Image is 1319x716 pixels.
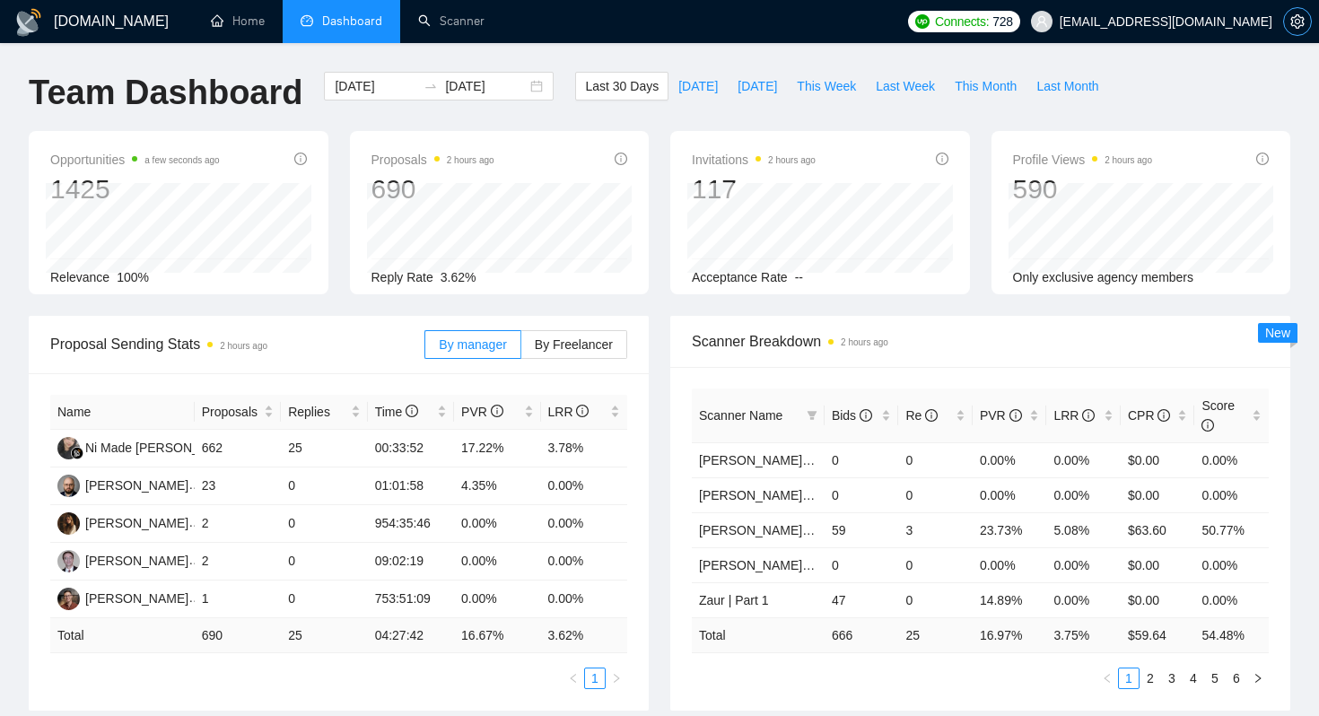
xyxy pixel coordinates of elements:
[898,547,973,582] td: 0
[825,477,899,512] td: 0
[992,12,1012,31] span: 728
[615,153,627,165] span: info-circle
[424,79,438,93] span: to
[973,617,1047,652] td: 16.97 %
[1119,668,1139,688] a: 1
[144,155,219,165] time: a few seconds ago
[1162,668,1182,688] a: 3
[795,270,803,284] span: --
[898,442,973,477] td: 0
[738,76,777,96] span: [DATE]
[1256,153,1269,165] span: info-circle
[1102,673,1113,684] span: left
[281,467,367,505] td: 0
[1161,668,1183,689] li: 3
[195,467,281,505] td: 23
[1026,72,1108,100] button: Last Month
[1183,668,1204,689] li: 4
[1046,547,1121,582] td: 0.00%
[195,581,281,618] td: 1
[29,72,302,114] h1: Team Dashboard
[1265,326,1290,340] span: New
[699,453,876,467] a: [PERSON_NAME] | gCopy | KS
[611,673,622,684] span: right
[281,430,367,467] td: 25
[1201,419,1214,432] span: info-circle
[841,337,888,347] time: 2 hours ago
[699,593,769,607] a: Zaur | Part 1
[541,543,628,581] td: 0.00%
[57,437,80,459] img: NM
[678,76,718,96] span: [DATE]
[85,513,188,533] div: [PERSON_NAME]
[1226,668,1247,689] li: 6
[1121,477,1195,512] td: $0.00
[1283,7,1312,36] button: setting
[14,8,43,37] img: logo
[1105,155,1152,165] time: 2 hours ago
[584,668,606,689] li: 1
[71,447,83,459] img: gigradar-bm.png
[1247,668,1269,689] li: Next Page
[585,668,605,688] a: 1
[1013,172,1153,206] div: 590
[406,405,418,417] span: info-circle
[1194,617,1269,652] td: 54.48 %
[692,270,788,284] span: Acceptance Rate
[117,270,149,284] span: 100%
[195,618,281,653] td: 690
[541,430,628,467] td: 3.78%
[447,155,494,165] time: 2 hours ago
[825,442,899,477] td: 0
[1046,512,1121,547] td: 5.08%
[728,72,787,100] button: [DATE]
[973,477,1047,512] td: 0.00%
[606,668,627,689] li: Next Page
[1194,442,1269,477] td: 0.00%
[699,558,860,572] a: [PERSON_NAME] | WP | KS
[368,618,454,653] td: 04:27:42
[825,547,899,582] td: 0
[915,14,930,29] img: upwork-logo.png
[1157,409,1170,422] span: info-circle
[832,408,872,423] span: Bids
[866,72,945,100] button: Last Week
[57,550,80,572] img: VP
[1284,14,1311,29] span: setting
[281,395,367,430] th: Replies
[898,477,973,512] td: 0
[1046,442,1121,477] td: 0.00%
[50,149,220,170] span: Opportunities
[57,553,188,567] a: VP[PERSON_NAME]
[491,405,503,417] span: info-circle
[335,76,416,96] input: Start date
[563,668,584,689] li: Previous Page
[57,588,80,610] img: MS
[57,475,80,497] img: ZA
[288,402,346,422] span: Replies
[980,408,1022,423] span: PVR
[441,270,476,284] span: 3.62%
[1194,512,1269,547] td: 50.77%
[281,618,367,653] td: 25
[575,72,668,100] button: Last 30 Days
[945,72,1026,100] button: This Month
[692,330,1269,353] span: Scanner Breakdown
[541,505,628,543] td: 0.00%
[1140,668,1160,688] a: 2
[541,467,628,505] td: 0.00%
[935,12,989,31] span: Connects:
[803,402,821,429] span: filter
[1096,668,1118,689] button: left
[1121,442,1195,477] td: $0.00
[322,13,382,29] span: Dashboard
[692,149,816,170] span: Invitations
[955,76,1017,96] span: This Month
[50,395,195,430] th: Name
[1121,617,1195,652] td: $ 59.64
[371,172,494,206] div: 690
[1035,15,1048,28] span: user
[1082,409,1095,422] span: info-circle
[85,551,188,571] div: [PERSON_NAME]
[568,673,579,684] span: left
